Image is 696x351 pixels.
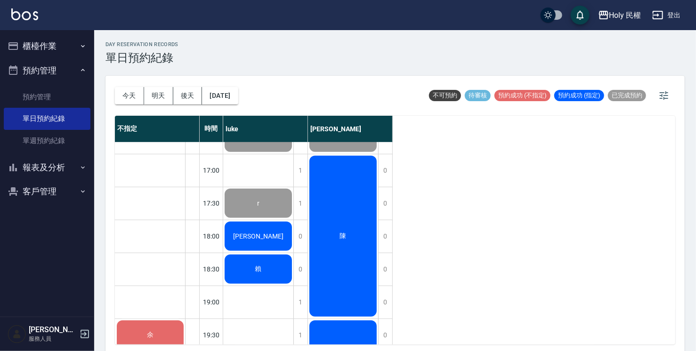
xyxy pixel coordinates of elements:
[594,6,645,25] button: Holy 民權
[465,91,491,100] span: 待審核
[8,325,26,343] img: Person
[571,6,590,24] button: save
[29,335,77,343] p: 服務人員
[255,199,261,207] span: r
[200,116,223,142] div: 時間
[115,116,200,142] div: 不指定
[378,253,392,286] div: 0
[554,91,604,100] span: 預約成功 (指定)
[145,331,155,339] span: 余
[200,220,223,253] div: 18:00
[105,51,178,64] h3: 單日預約紀錄
[378,187,392,220] div: 0
[4,34,90,58] button: 櫃檯作業
[11,8,38,20] img: Logo
[4,130,90,152] a: 單週預約紀錄
[293,154,308,187] div: 1
[223,116,308,142] div: luke
[378,286,392,319] div: 0
[231,232,285,240] span: [PERSON_NAME]
[378,220,392,253] div: 0
[105,41,178,48] h2: day Reservation records
[200,286,223,319] div: 19:00
[293,187,308,220] div: 1
[648,7,685,24] button: 登出
[115,87,144,104] button: 今天
[202,87,238,104] button: [DATE]
[4,86,90,108] a: 預約管理
[144,87,173,104] button: 明天
[609,9,641,21] div: Holy 民權
[308,116,393,142] div: [PERSON_NAME]
[378,154,392,187] div: 0
[293,253,308,286] div: 0
[338,232,348,240] span: 陳
[4,155,90,180] button: 報表及分析
[29,325,77,335] h5: [PERSON_NAME]
[200,154,223,187] div: 17:00
[293,220,308,253] div: 0
[200,253,223,286] div: 18:30
[4,179,90,204] button: 客戶管理
[608,91,646,100] span: 已完成預約
[4,108,90,129] a: 單日預約紀錄
[429,91,461,100] span: 不可預約
[173,87,202,104] button: 後天
[253,265,264,273] span: 賴
[293,286,308,319] div: 1
[494,91,550,100] span: 預約成功 (不指定)
[200,187,223,220] div: 17:30
[4,58,90,83] button: 預約管理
